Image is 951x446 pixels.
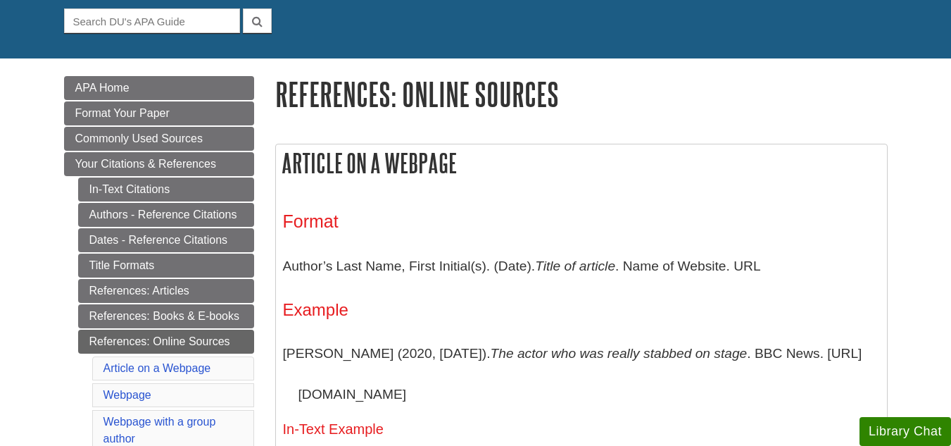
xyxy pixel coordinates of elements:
[75,132,203,144] span: Commonly Used Sources
[64,8,240,33] input: Search DU's APA Guide
[283,301,880,319] h4: Example
[75,158,216,170] span: Your Citations & References
[283,246,880,287] p: Author’s Last Name, First Initial(s). (Date). . Name of Website. URL
[78,228,254,252] a: Dates - Reference Citations
[78,178,254,202] a: In-Text Citations
[75,107,170,119] span: Format Your Paper
[283,421,880,437] h5: In-Text Example
[859,417,951,446] button: Library Chat
[103,389,151,401] a: Webpage
[78,330,254,354] a: References: Online Sources
[276,144,887,182] h2: Article on a Webpage
[78,203,254,227] a: Authors - Reference Citations
[103,416,216,445] a: Webpage with a group author
[535,259,615,273] i: Title of article
[491,346,748,361] i: The actor who was really stabbed on stage
[64,76,254,100] a: APA Home
[78,279,254,303] a: References: Articles
[78,304,254,328] a: References: Books & E-books
[283,333,880,414] p: [PERSON_NAME] (2020, [DATE]). . BBC News. [URL][DOMAIN_NAME]
[78,254,254,278] a: Title Formats
[64,152,254,176] a: Your Citations & References
[103,362,211,374] a: Article on a Webpage
[75,82,130,94] span: APA Home
[275,76,888,112] h1: References: Online Sources
[64,127,254,151] a: Commonly Used Sources
[64,101,254,125] a: Format Your Paper
[283,211,880,232] h3: Format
